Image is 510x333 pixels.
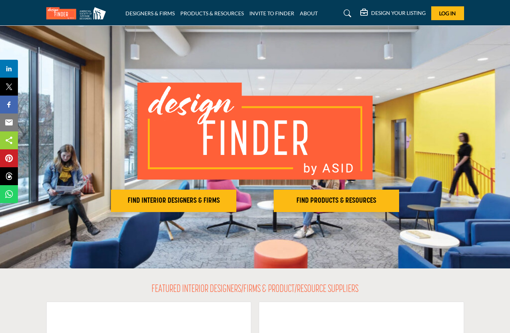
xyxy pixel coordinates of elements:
[125,10,175,16] a: DESIGNERS & FIRMS
[249,10,294,16] a: INVITE TO FINDER
[360,9,426,18] div: DESIGN YOUR LISTING
[439,10,456,16] span: Log In
[371,10,426,16] h5: DESIGN YOUR LISTING
[113,196,234,205] h2: FIND INTERIOR DESIGNERS & FIRMS
[336,7,356,19] a: Search
[274,190,399,212] button: FIND PRODUCTS & RESOURCES
[431,6,464,20] button: Log In
[46,7,110,19] img: Site Logo
[300,10,318,16] a: ABOUT
[180,10,244,16] a: PRODUCTS & RESOURCES
[111,190,236,212] button: FIND INTERIOR DESIGNERS & FIRMS
[137,83,373,180] img: image
[152,283,358,296] h2: FEATURED INTERIOR DESIGNERS/FIRMS & PRODUCT/RESOURCE SUPPLIERS
[276,196,397,205] h2: FIND PRODUCTS & RESOURCES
